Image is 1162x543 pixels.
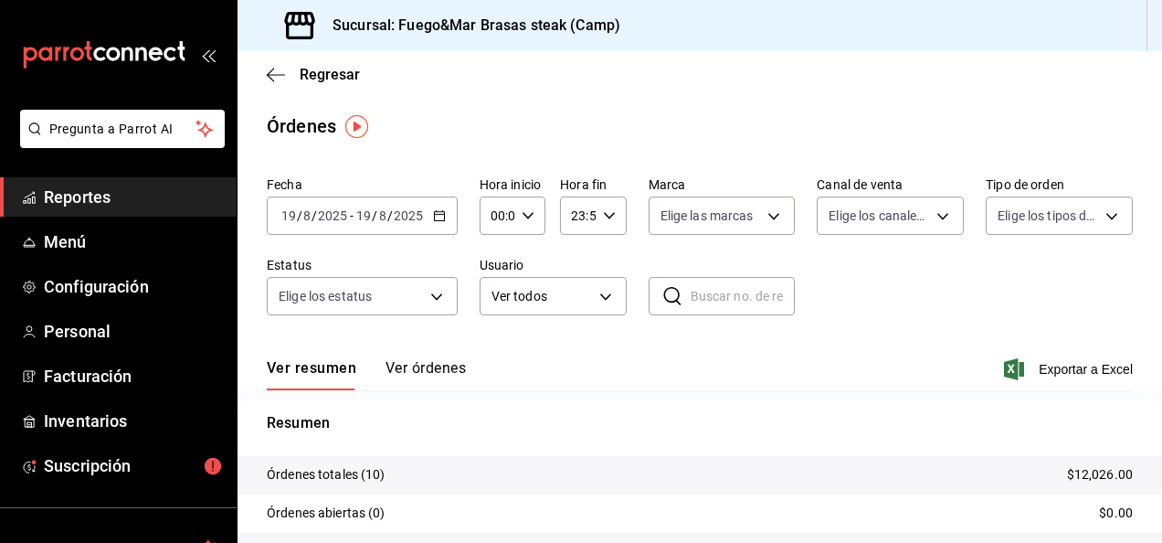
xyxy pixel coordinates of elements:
[1099,504,1133,523] p: $0.00
[660,207,754,225] span: Elige las marcas
[649,178,796,191] label: Marca
[318,15,620,37] h3: Sucursal: Fuego&Mar Brasas steak (Camp)
[817,178,964,191] label: Canal de venta
[480,259,627,271] label: Usuario
[372,208,377,223] span: /
[267,112,336,140] div: Órdenes
[44,364,222,389] span: Facturación
[13,133,225,152] a: Pregunta a Parrot AI
[350,208,354,223] span: -
[267,66,360,83] button: Regresar
[267,412,1133,434] p: Resumen
[279,287,372,305] span: Elige los estatus
[386,359,466,390] button: Ver órdenes
[44,319,222,344] span: Personal
[355,208,372,223] input: --
[998,207,1099,225] span: Elige los tipos de orden
[387,208,393,223] span: /
[267,465,386,484] p: Órdenes totales (10)
[49,120,196,139] span: Pregunta a Parrot AI
[44,453,222,478] span: Suscripción
[267,359,356,390] button: Ver resumen
[267,178,458,191] label: Fecha
[44,185,222,209] span: Reportes
[201,48,216,62] button: open_drawer_menu
[829,207,930,225] span: Elige los canales de venta
[302,208,312,223] input: --
[393,208,424,223] input: ----
[986,178,1133,191] label: Tipo de orden
[378,208,387,223] input: --
[20,110,225,148] button: Pregunta a Parrot AI
[44,409,222,433] span: Inventarios
[300,66,360,83] span: Regresar
[267,359,466,390] div: navigation tabs
[267,504,386,523] p: Órdenes abiertas (0)
[691,278,796,314] input: Buscar no. de referencia
[491,287,593,306] span: Ver todos
[345,115,368,138] img: Tooltip marker
[44,274,222,299] span: Configuración
[317,208,348,223] input: ----
[297,208,302,223] span: /
[1008,358,1133,380] button: Exportar a Excel
[560,178,626,191] label: Hora fin
[312,208,317,223] span: /
[267,259,458,271] label: Estatus
[280,208,297,223] input: --
[44,229,222,254] span: Menú
[480,178,545,191] label: Hora inicio
[1067,465,1133,484] p: $12,026.00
